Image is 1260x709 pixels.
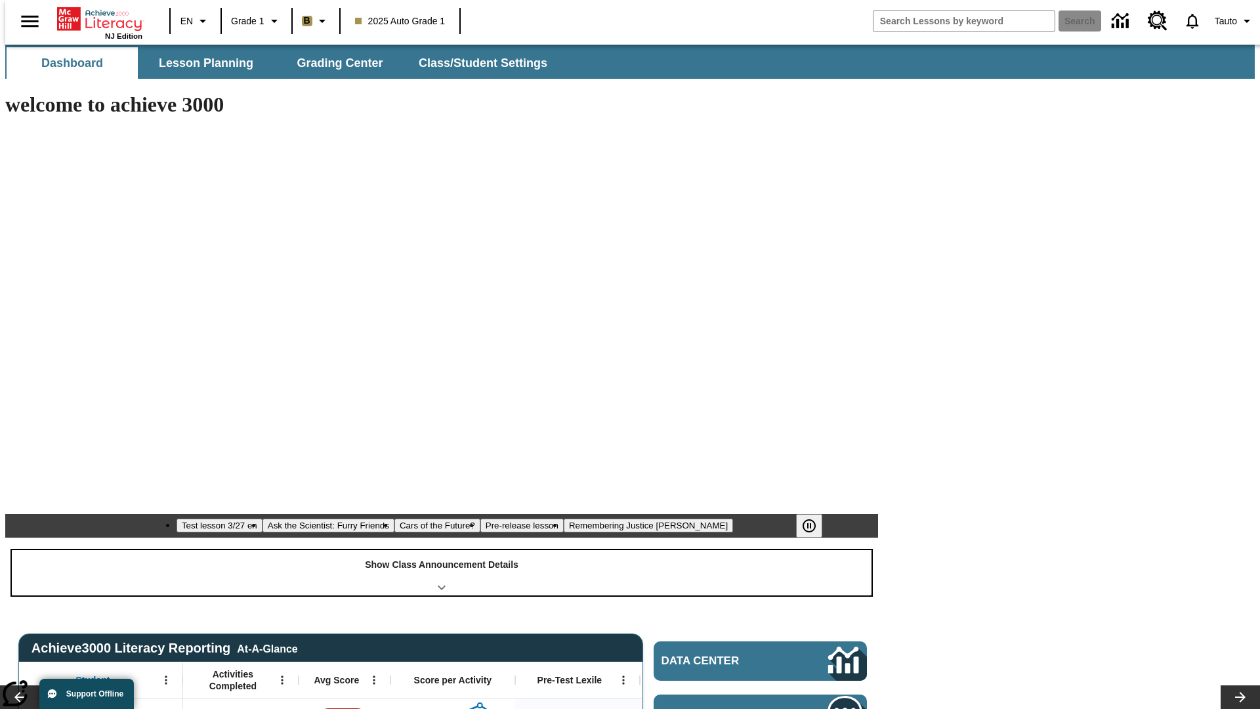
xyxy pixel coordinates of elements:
a: Data Center [1104,3,1140,39]
button: Slide 5 Remembering Justice O'Connor [564,519,733,532]
button: Open Menu [272,670,292,690]
button: Grading Center [274,47,406,79]
span: Data Center [661,655,784,668]
div: At-A-Glance [237,641,297,655]
button: Slide 4 Pre-release lesson [480,519,564,532]
input: search field [873,11,1055,32]
button: Slide 3 Cars of the Future? [394,519,480,532]
button: Boost Class color is light brown. Change class color [297,9,335,33]
span: B [304,12,310,29]
button: Lesson Planning [140,47,272,79]
div: Pause [796,514,835,538]
button: Open Menu [156,670,176,690]
div: Home [57,5,142,40]
span: Avg Score [314,674,359,686]
button: Slide 1 Test lesson 3/27 en [177,519,262,532]
button: Open Menu [614,670,633,690]
span: Score per Activity [414,674,492,686]
span: Student [75,674,110,686]
a: Resource Center, Will open in new tab [1140,3,1175,39]
span: Grade 1 [231,14,264,28]
p: Show Class Announcement Details [365,558,518,572]
button: Pause [796,514,822,538]
span: Achieve3000 Literacy Reporting [31,641,298,656]
a: Data Center [654,641,867,681]
button: Open Menu [364,670,384,690]
button: Lesson carousel, Next [1221,685,1260,709]
h1: welcome to achieve 3000 [5,93,878,117]
button: Slide 2 Ask the Scientist: Furry Friends [262,519,394,532]
span: Support Offline [66,689,123,698]
button: Profile/Settings [1209,9,1260,33]
a: Home [57,6,142,32]
a: Notifications [1175,4,1209,38]
button: Class/Student Settings [408,47,558,79]
span: Pre-Test Lexile [537,674,602,686]
span: 2025 Auto Grade 1 [355,14,446,28]
button: Grade: Grade 1, Select a grade [226,9,287,33]
div: Show Class Announcement Details [12,550,871,595]
button: Language: EN, Select a language [175,9,217,33]
button: Support Offline [39,679,134,709]
button: Open side menu [10,2,49,41]
span: Tauto [1215,14,1237,28]
span: NJ Edition [105,32,142,40]
div: SubNavbar [5,45,1255,79]
button: Dashboard [7,47,138,79]
span: EN [180,14,193,28]
div: SubNavbar [5,47,559,79]
span: Activities Completed [190,668,276,692]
